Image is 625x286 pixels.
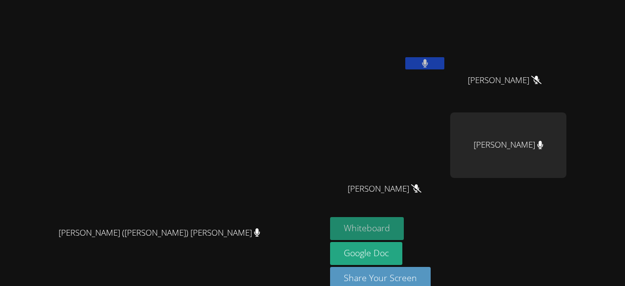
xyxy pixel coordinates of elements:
button: Whiteboard [330,217,404,240]
a: Google Doc [330,242,402,265]
span: [PERSON_NAME] [348,182,421,196]
span: [PERSON_NAME] ([PERSON_NAME]) [PERSON_NAME] [59,226,260,240]
span: [PERSON_NAME] [468,73,542,88]
div: [PERSON_NAME] [450,112,566,178]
